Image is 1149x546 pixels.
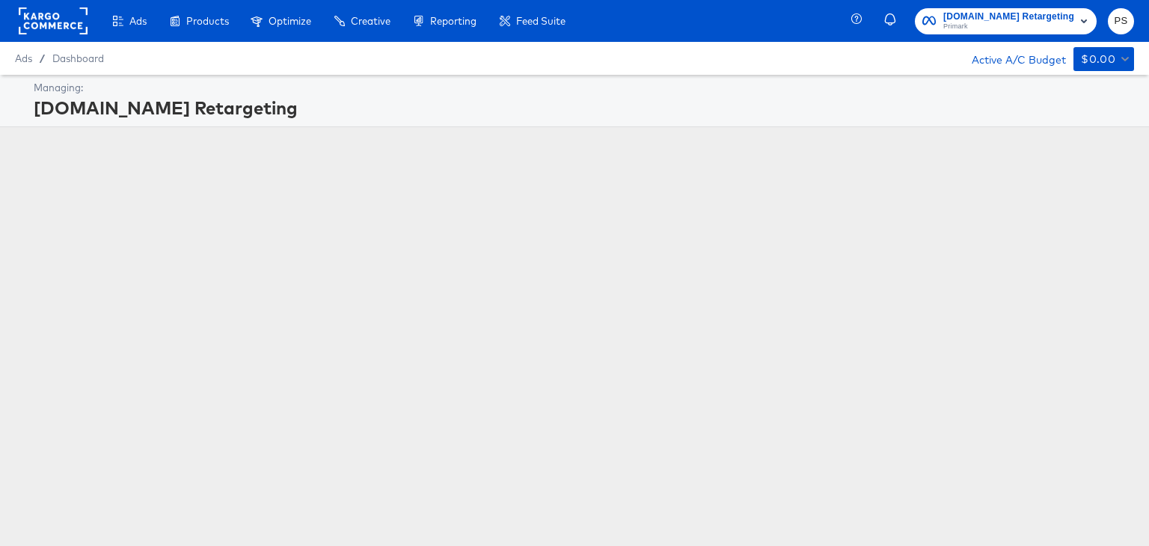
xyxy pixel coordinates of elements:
a: Dashboard [52,52,104,64]
button: [DOMAIN_NAME] RetargetingPrimark [915,8,1097,34]
div: Active A/C Budget [956,47,1066,70]
div: $0.00 [1081,50,1115,69]
span: Products [186,15,229,27]
span: / [32,52,52,64]
span: PS [1114,13,1128,30]
span: [DOMAIN_NAME] Retargeting [943,9,1074,25]
span: Creative [351,15,390,27]
span: Primark [943,21,1074,33]
button: PS [1108,8,1134,34]
div: [DOMAIN_NAME] Retargeting [34,95,1130,120]
span: Feed Suite [516,15,566,27]
span: Ads [129,15,147,27]
span: Ads [15,52,32,64]
button: $0.00 [1073,47,1134,71]
div: Managing: [34,81,1130,95]
span: Optimize [269,15,311,27]
span: Reporting [430,15,477,27]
